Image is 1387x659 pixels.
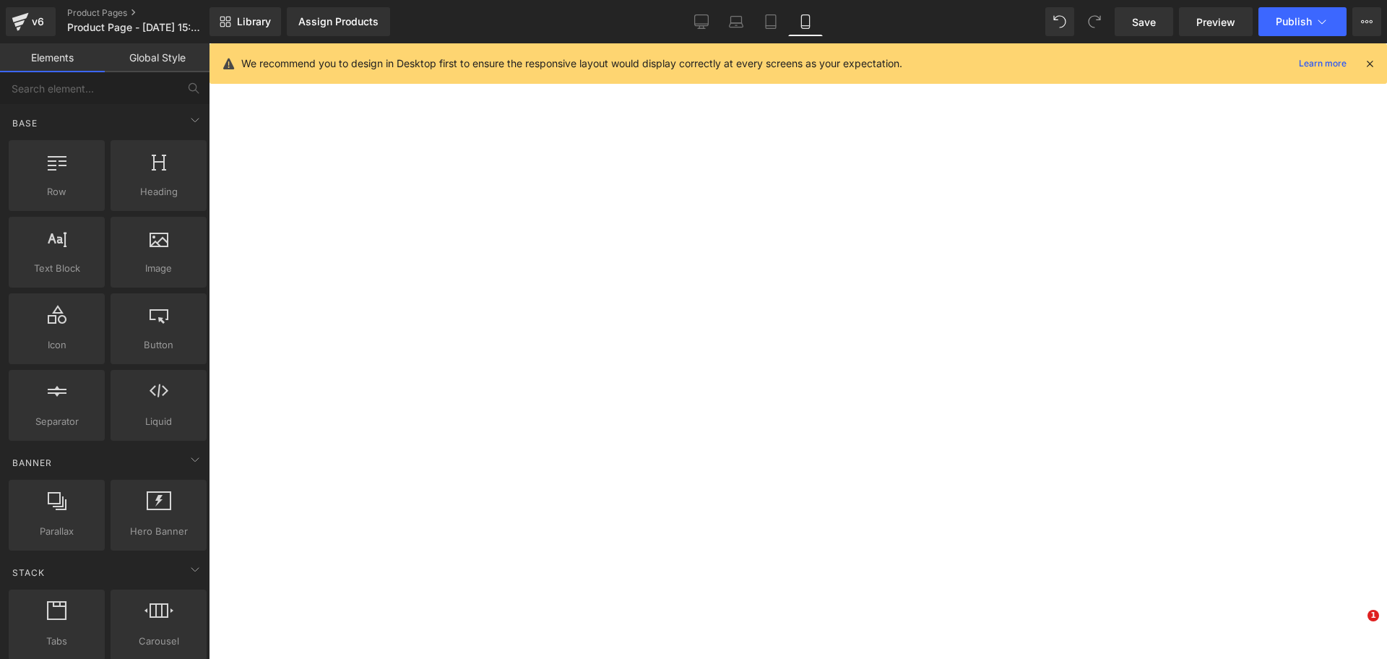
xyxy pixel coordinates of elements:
[29,12,47,31] div: v6
[105,43,209,72] a: Global Style
[115,337,202,353] span: Button
[13,261,100,276] span: Text Block
[1367,610,1379,621] span: 1
[298,16,379,27] div: Assign Products
[13,524,100,539] span: Parallax
[115,184,202,199] span: Heading
[11,566,46,580] span: Stack
[115,634,202,649] span: Carousel
[13,184,100,199] span: Row
[67,7,233,19] a: Product Pages
[1045,7,1074,36] button: Undo
[1196,14,1235,30] span: Preview
[788,7,823,36] a: Mobile
[1179,7,1253,36] a: Preview
[11,116,39,130] span: Base
[6,7,56,36] a: v6
[1276,16,1312,27] span: Publish
[237,15,271,28] span: Library
[115,261,202,276] span: Image
[11,456,53,470] span: Banner
[1132,14,1156,30] span: Save
[1352,7,1381,36] button: More
[115,524,202,539] span: Hero Banner
[241,56,902,72] p: We recommend you to design in Desktop first to ensure the responsive layout would display correct...
[1258,7,1347,36] button: Publish
[1293,55,1352,72] a: Learn more
[13,337,100,353] span: Icon
[684,7,719,36] a: Desktop
[1080,7,1109,36] button: Redo
[719,7,753,36] a: Laptop
[753,7,788,36] a: Tablet
[13,414,100,429] span: Separator
[1338,610,1373,645] iframe: Intercom live chat
[115,414,202,429] span: Liquid
[209,7,281,36] a: New Library
[13,634,100,649] span: Tabs
[67,22,206,33] span: Product Page - [DATE] 15:38:17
